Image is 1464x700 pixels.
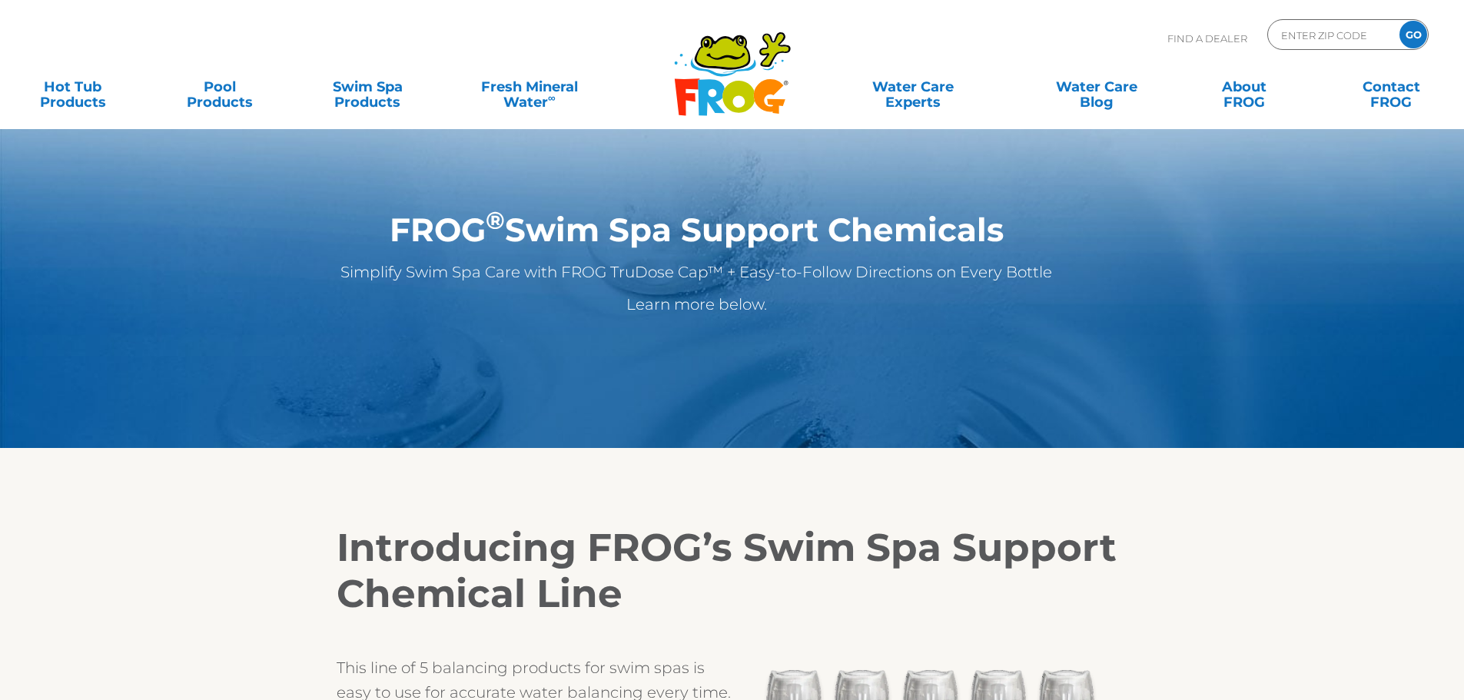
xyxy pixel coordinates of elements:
[283,292,1110,317] p: Learn more below.
[548,91,556,104] sup: ∞
[15,71,130,102] a: Hot TubProducts
[1167,19,1247,58] p: Find A Dealer
[457,71,601,102] a: Fresh MineralWater∞
[1280,24,1383,46] input: Zip Code Form
[337,525,1128,617] h2: Introducing FROG’s Swim Spa Support Chemical Line
[310,71,425,102] a: Swim SpaProducts
[163,71,277,102] a: PoolProducts
[1399,21,1427,48] input: GO
[1334,71,1449,102] a: ContactFROG
[1039,71,1154,102] a: Water CareBlog
[1187,71,1301,102] a: AboutFROG
[283,260,1110,284] p: Simplify Swim Spa Care with FROG TruDose Cap™ + Easy-to-Follow Directions on Every Bottle
[283,211,1110,248] h1: FROG Swim Spa Support Chemicals
[820,71,1006,102] a: Water CareExperts
[486,206,505,235] sup: ®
